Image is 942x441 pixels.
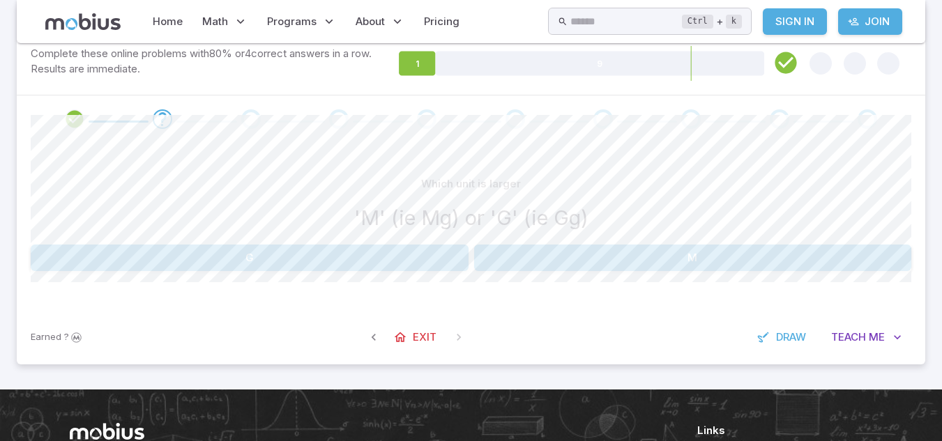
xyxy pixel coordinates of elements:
[329,109,349,129] div: Go to the next question
[153,109,172,129] div: Go to the next question
[241,109,261,129] div: Go to the next question
[821,324,911,350] button: TeachMe
[681,109,701,129] div: Go to the next question
[31,245,469,271] button: G
[858,109,877,129] div: Go to the next question
[776,330,806,345] span: Draw
[417,109,436,129] div: Go to the next question
[361,325,386,350] span: Previous Question
[420,6,464,38] a: Pricing
[267,14,317,29] span: Programs
[831,330,866,345] span: Teach
[697,423,873,438] h6: Links
[356,14,385,29] span: About
[593,109,613,129] div: Go to the next question
[682,15,713,29] kbd: Ctrl
[838,8,902,35] a: Join
[65,109,84,129] div: Review your answer
[506,109,525,129] div: Go to the next question
[421,176,521,192] p: Which unit is larger
[149,6,187,38] a: Home
[750,324,816,350] button: Draw
[682,13,742,30] div: +
[763,8,827,35] a: Sign In
[64,330,69,344] span: ?
[474,245,912,271] button: M
[31,330,84,344] p: Sign In to earn Mobius dollars
[386,324,446,350] a: Exit
[869,330,885,345] span: Me
[31,330,61,344] span: Earned
[446,325,471,350] span: On Latest Question
[413,330,436,345] span: Exit
[770,109,789,129] div: Go to the next question
[31,46,396,77] p: Complete these online problems with 80 % or 4 correct answers in a row. Results are immediate.
[726,15,742,29] kbd: k
[354,203,588,233] h3: 'M' (ie Mg) or 'G' (ie Gg)
[202,14,228,29] span: Math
